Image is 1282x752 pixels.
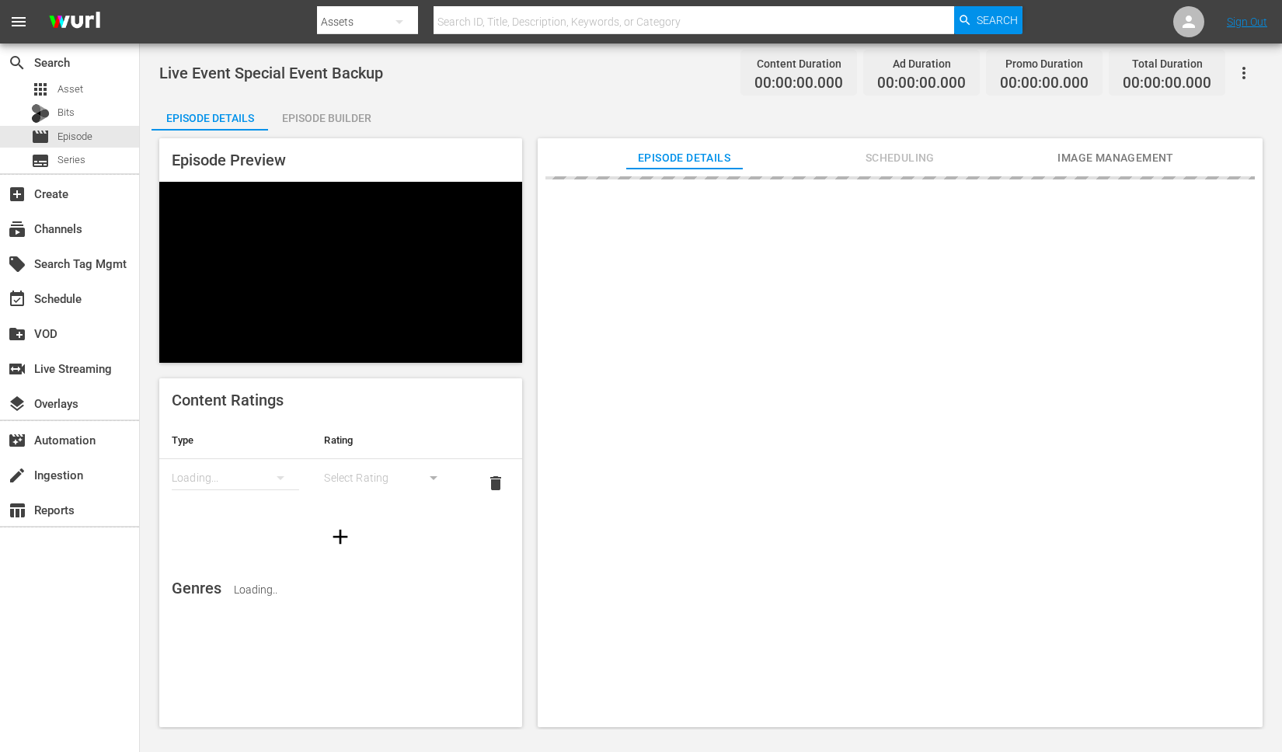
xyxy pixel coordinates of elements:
[1057,148,1174,168] span: Image Management
[877,53,966,75] div: Ad Duration
[841,148,958,168] span: Scheduling
[754,75,843,92] span: 00:00:00.000
[159,422,522,507] table: simple table
[172,579,221,597] span: Genres
[152,99,268,131] button: Episode Details
[1000,75,1089,92] span: 00:00:00.000
[37,4,112,40] img: ans4CAIJ8jUAAAAAAAAAAAAAAAAAAAAAAAAgQb4GAAAAAAAAAAAAAAAAAAAAAAAAJMjXAAAAAAAAAAAAAAAAAAAAAAAAgAT5G...
[57,152,85,168] span: Series
[172,391,284,409] span: Content Ratings
[268,99,385,131] button: Episode Builder
[8,255,26,273] span: Search Tag Mgmt
[31,151,50,170] span: Series
[8,325,26,343] span: VOD
[159,64,383,82] span: Live Event Special Event Backup
[8,466,26,485] span: Ingestion
[977,6,1018,34] span: Search
[8,360,26,378] span: Live Streaming
[8,431,26,450] span: Automation
[486,474,505,493] span: delete
[8,290,26,308] span: Schedule
[8,395,26,413] span: Overlays
[9,12,28,31] span: menu
[312,422,464,459] th: Rating
[754,53,843,75] div: Content Duration
[8,501,26,520] span: Reports
[954,6,1022,34] button: Search
[1123,75,1211,92] span: 00:00:00.000
[8,220,26,238] span: Channels
[626,148,743,168] span: Episode Details
[31,80,50,99] span: Asset
[1123,53,1211,75] div: Total Duration
[1000,53,1089,75] div: Promo Duration
[8,185,26,204] span: Create
[1227,16,1267,28] a: Sign Out
[31,127,50,146] span: Episode
[268,99,385,137] div: Episode Builder
[57,82,83,97] span: Asset
[31,104,50,123] div: Bits
[8,54,26,72] span: Search
[172,151,286,169] span: Episode Preview
[477,465,514,502] button: delete
[152,99,268,137] div: Episode Details
[877,75,966,92] span: 00:00:00.000
[234,583,277,596] span: Loading..
[159,422,312,459] th: Type
[57,105,75,120] span: Bits
[57,129,92,144] span: Episode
